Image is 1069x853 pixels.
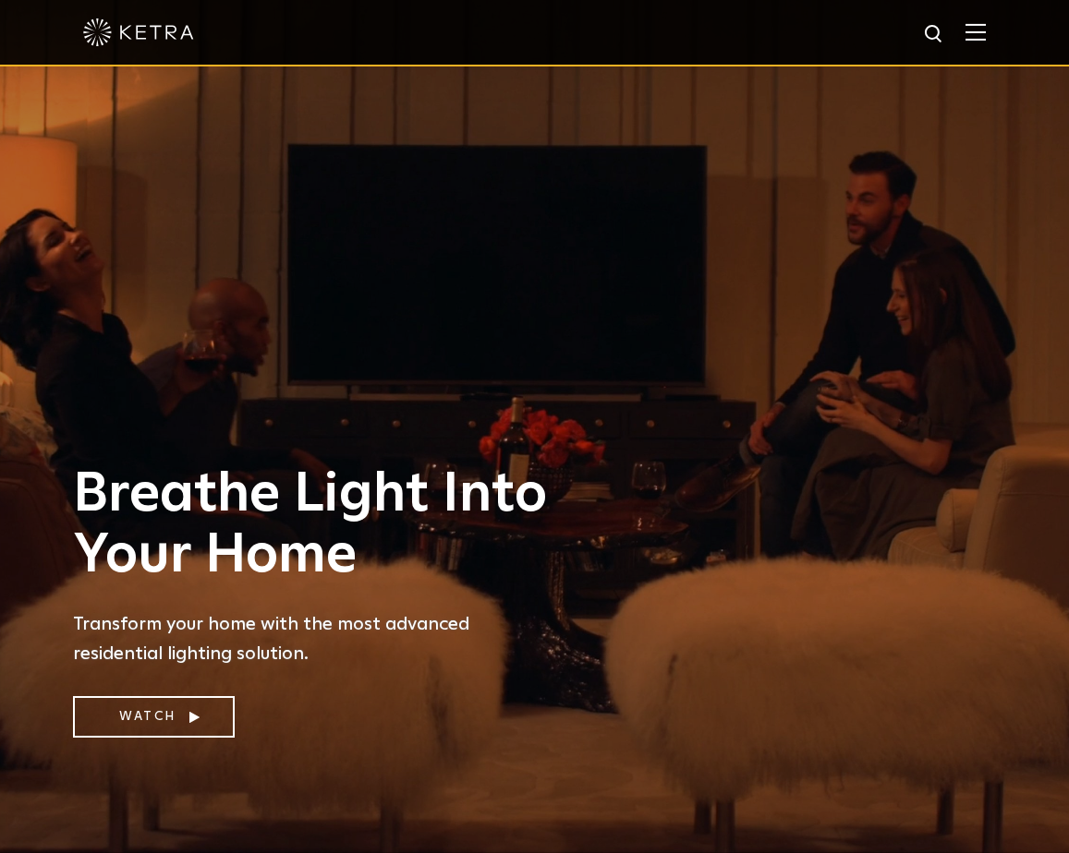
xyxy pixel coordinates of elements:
p: Transform your home with the most advanced residential lighting solution. [73,609,563,668]
img: Hamburger%20Nav.svg [966,23,986,41]
h1: Breathe Light Into Your Home [73,464,563,586]
img: search icon [923,23,946,46]
img: ketra-logo-2019-white [83,18,194,46]
a: Watch [73,696,235,738]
